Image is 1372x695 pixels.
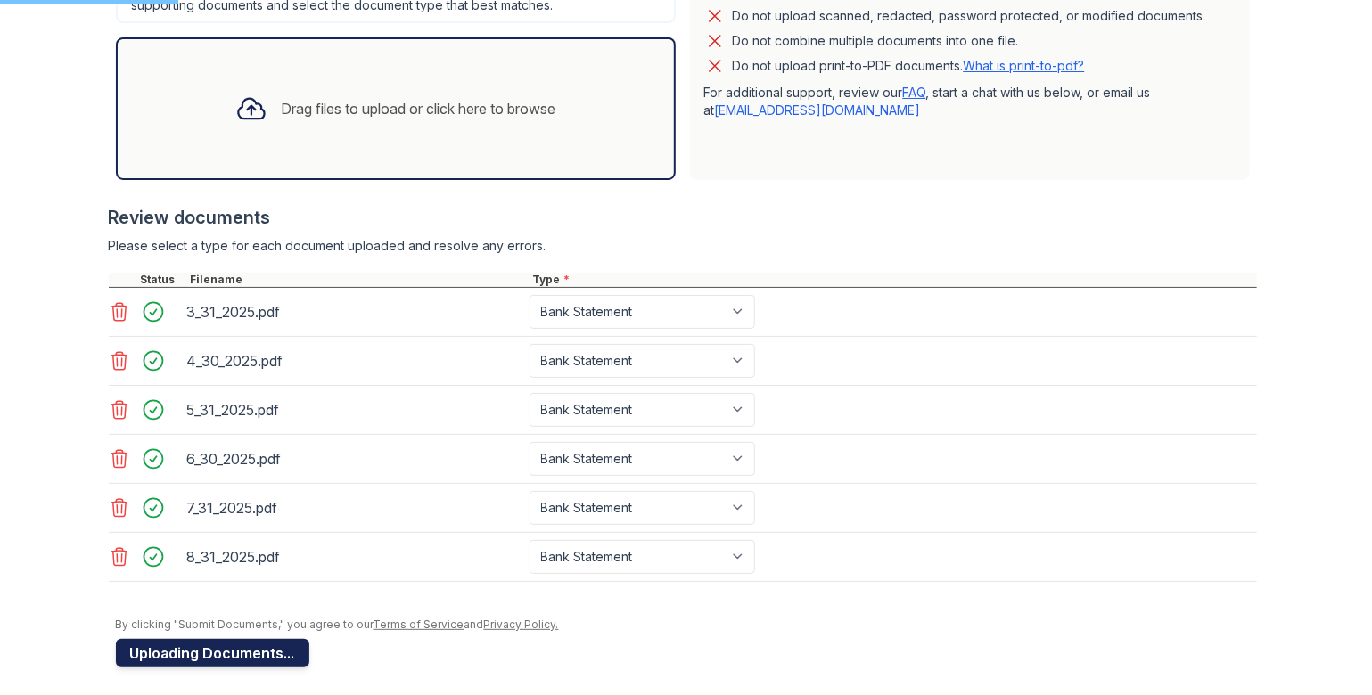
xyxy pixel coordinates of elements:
[530,273,1257,287] div: Type
[733,30,1019,52] div: Do not combine multiple documents into one file.
[109,237,1257,255] div: Please select a type for each document uploaded and resolve any errors.
[187,494,522,522] div: 7_31_2025.pdf
[187,273,530,287] div: Filename
[704,84,1236,119] p: For additional support, review our , start a chat with us below, or email us at
[187,445,522,473] div: 6_30_2025.pdf
[116,639,309,667] button: Uploading Documents...
[187,396,522,424] div: 5_31_2025.pdf
[733,5,1206,27] div: Do not upload scanned, redacted, password protected, or modified documents.
[187,347,522,375] div: 4_30_2025.pdf
[715,102,921,118] a: [EMAIL_ADDRESS][DOMAIN_NAME]
[187,298,522,326] div: 3_31_2025.pdf
[964,58,1085,73] a: What is print-to-pdf?
[109,205,1257,230] div: Review documents
[484,617,559,631] a: Privacy Policy.
[137,273,187,287] div: Status
[733,57,1085,75] p: Do not upload print-to-PDF documents.
[903,85,926,100] a: FAQ
[374,617,464,631] a: Terms of Service
[187,543,522,571] div: 8_31_2025.pdf
[282,98,556,119] div: Drag files to upload or click here to browse
[116,617,1257,632] div: By clicking "Submit Documents," you agree to our and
